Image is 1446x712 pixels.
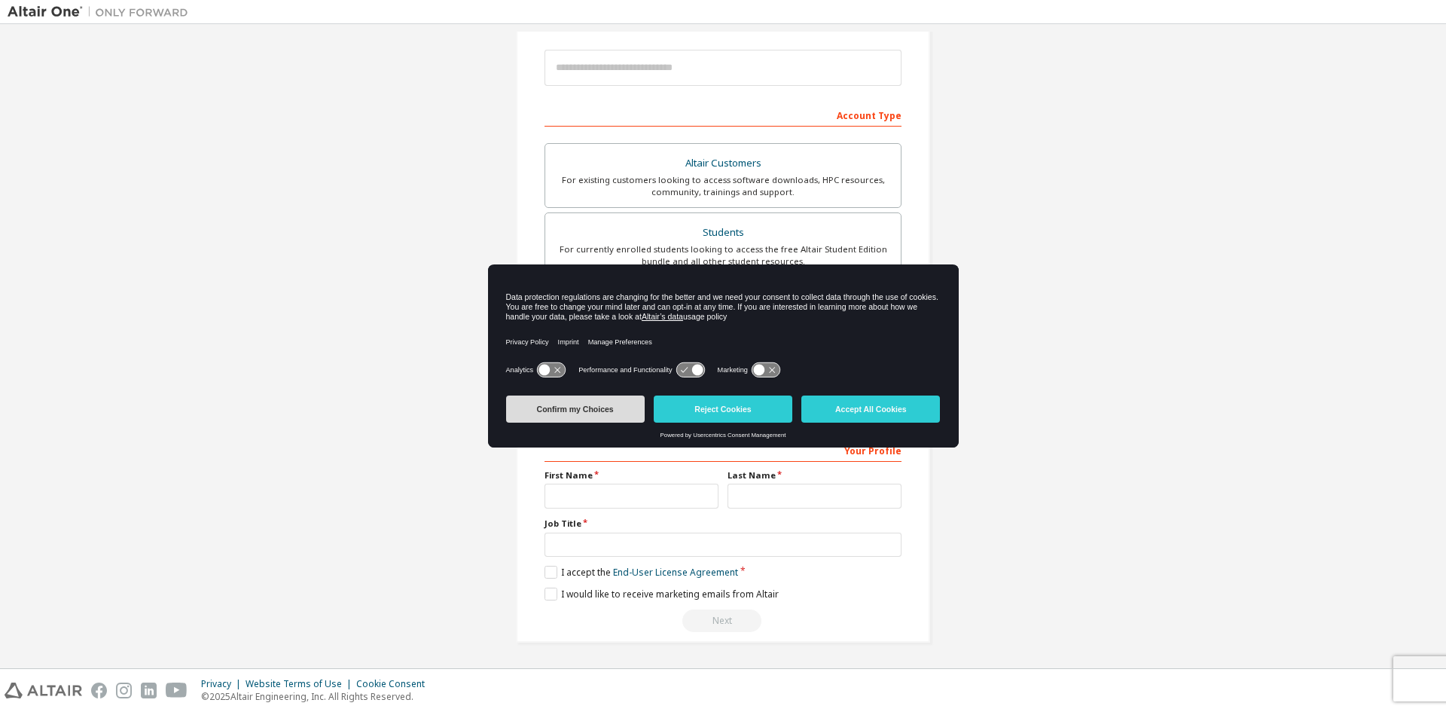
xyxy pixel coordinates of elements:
div: Cookie Consent [356,678,434,690]
div: Read and acccept EULA to continue [545,610,901,632]
div: Privacy [201,678,246,690]
div: Students [554,222,892,243]
div: For existing customers looking to access software downloads, HPC resources, community, trainings ... [554,174,892,198]
p: © 2025 Altair Engineering, Inc. All Rights Reserved. [201,690,434,703]
div: Website Terms of Use [246,678,356,690]
label: I accept the [545,566,738,579]
div: Your Profile [545,438,901,462]
label: I would like to receive marketing emails from Altair [545,588,779,600]
img: linkedin.svg [141,683,157,698]
label: First Name [545,469,718,481]
img: instagram.svg [116,683,132,698]
img: altair_logo.svg [5,683,82,698]
img: facebook.svg [91,683,107,698]
div: Altair Customers [554,153,892,174]
a: End-User License Agreement [613,566,738,579]
label: Job Title [545,518,901,530]
label: Last Name [728,469,901,481]
img: Altair One [8,5,196,20]
img: youtube.svg [166,683,188,698]
div: Account Type [545,102,901,127]
div: For currently enrolled students looking to access the free Altair Student Edition bundle and all ... [554,243,892,267]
